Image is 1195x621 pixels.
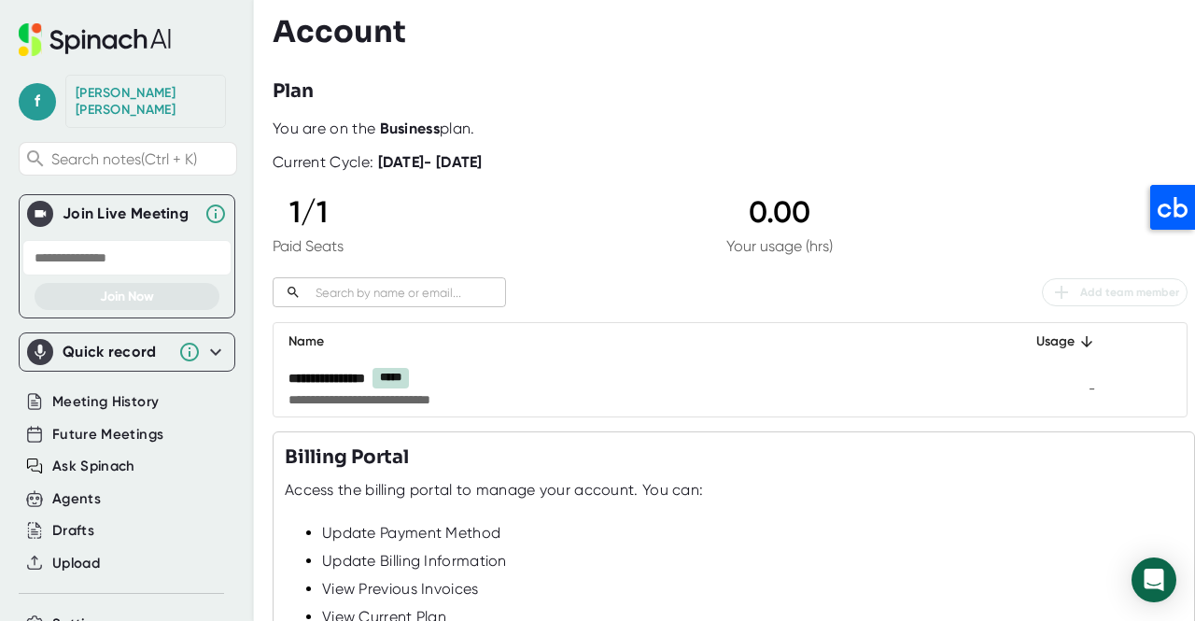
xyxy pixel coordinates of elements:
button: Join Now [35,283,219,310]
img: Join Live Meeting [31,205,49,223]
div: Name [288,331,810,353]
input: Search by name or email... [308,282,506,303]
div: Quick record [27,333,227,371]
div: Access the billing portal to manage your account. You can: [285,481,703,500]
span: f [19,83,56,120]
div: Quick record [63,343,169,361]
div: Frederic Sweeney [76,85,216,118]
button: Upload [52,553,100,574]
div: Join Live MeetingJoin Live Meeting [27,195,227,233]
div: Paid Seats [273,237,344,255]
span: Search notes (Ctrl + K) [51,150,232,168]
b: [DATE] - [DATE] [378,153,483,171]
div: 0.00 [726,194,833,230]
button: Drafts [52,520,94,542]
b: Business [380,120,440,137]
button: Agents [52,488,101,510]
button: Meeting History [52,391,159,413]
div: Usage [840,331,1095,353]
div: Current Cycle: [273,153,483,172]
div: Open Intercom Messenger [1132,557,1176,602]
h3: Billing Portal [285,444,409,472]
div: Join Live Meeting [63,205,195,223]
div: View Previous Invoices [322,580,1183,599]
span: Join Now [100,289,154,304]
button: Ask Spinach [52,456,135,477]
button: Future Meetings [52,424,163,445]
div: Update Payment Method [322,524,1183,543]
div: You are on the plan. [273,120,1188,138]
div: Update Billing Information [322,552,1183,571]
h3: Plan [273,78,314,106]
div: 1 / 1 [273,194,344,230]
button: Add team member [1042,278,1188,306]
span: Add team member [1050,281,1179,303]
div: Your usage (hrs) [726,237,833,255]
td: - [825,360,1110,416]
h3: Account [273,14,406,49]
